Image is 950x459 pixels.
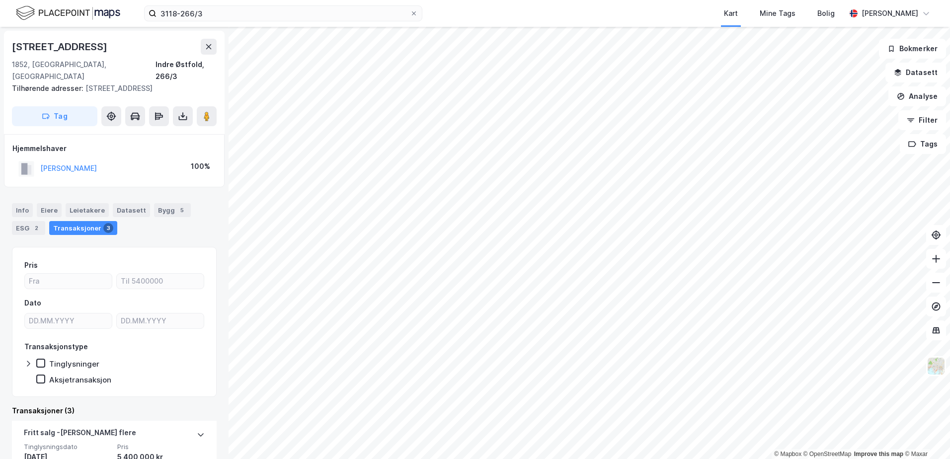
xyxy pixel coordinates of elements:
div: 5 [177,205,187,215]
input: DD.MM.YYYY [117,313,204,328]
input: Søk på adresse, matrikkel, gårdeiere, leietakere eller personer [157,6,410,21]
div: Bygg [154,203,191,217]
div: Hjemmelshaver [12,143,216,154]
button: Analyse [888,86,946,106]
img: Z [927,357,946,376]
img: logo.f888ab2527a4732fd821a326f86c7f29.svg [16,4,120,22]
div: 1852, [GEOGRAPHIC_DATA], [GEOGRAPHIC_DATA] [12,59,156,82]
a: Mapbox [774,451,801,458]
div: Info [12,203,33,217]
div: Datasett [113,203,150,217]
div: Leietakere [66,203,109,217]
span: Pris [117,443,205,451]
button: Datasett [885,63,946,82]
div: ESG [12,221,45,235]
div: [PERSON_NAME] [862,7,918,19]
input: Fra [25,274,112,289]
div: Bolig [817,7,835,19]
div: 100% [191,160,210,172]
a: Improve this map [854,451,903,458]
div: Mine Tags [760,7,795,19]
div: Transaksjonstype [24,341,88,353]
span: Tinglysningsdato [24,443,111,451]
div: Fritt salg - [PERSON_NAME] flere [24,427,136,443]
div: [STREET_ADDRESS] [12,82,209,94]
span: Tilhørende adresser: [12,84,85,92]
div: Aksjetransaksjon [49,375,111,384]
div: Transaksjoner (3) [12,405,217,417]
div: [STREET_ADDRESS] [12,39,109,55]
div: Pris [24,259,38,271]
div: Kart [724,7,738,19]
button: Bokmerker [879,39,946,59]
div: Indre Østfold, 266/3 [156,59,217,82]
iframe: Chat Widget [900,411,950,459]
a: OpenStreetMap [803,451,852,458]
button: Filter [898,110,946,130]
input: DD.MM.YYYY [25,313,112,328]
input: Til 5400000 [117,274,204,289]
button: Tag [12,106,97,126]
div: 2 [31,223,41,233]
div: Transaksjoner [49,221,117,235]
div: Eiere [37,203,62,217]
button: Tags [900,134,946,154]
div: 3 [103,223,113,233]
div: Dato [24,297,41,309]
div: Tinglysninger [49,359,99,369]
div: Kontrollprogram for chat [900,411,950,459]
